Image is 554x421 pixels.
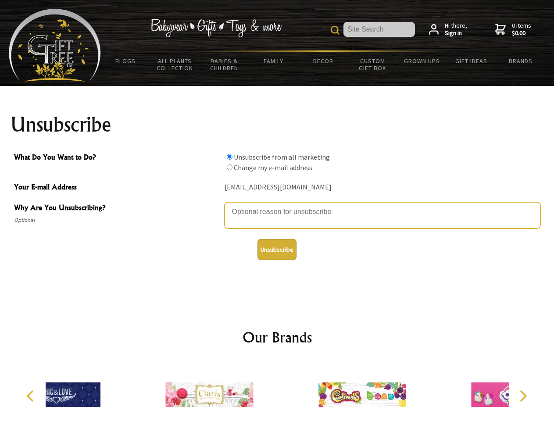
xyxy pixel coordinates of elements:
[343,22,415,37] input: Site Search
[445,22,467,37] span: Hi there,
[9,9,101,82] img: Babyware - Gifts - Toys and more...
[200,52,249,77] a: Babies & Children
[227,164,232,170] input: What Do You Want to Do?
[331,26,340,35] img: product search
[14,182,220,194] span: Your E-mail Address
[447,52,496,70] a: Gift Ideas
[227,154,232,160] input: What Do You Want to Do?
[445,29,467,37] strong: Sign in
[14,202,220,215] span: Why Are You Unsubscribing?
[150,52,200,77] a: All Plants Collection
[11,114,544,135] h1: Unsubscribe
[249,52,299,70] a: Family
[257,239,297,260] button: Unsubscribe
[225,202,540,228] textarea: Why Are You Unsubscribing?
[225,181,540,194] div: [EMAIL_ADDRESS][DOMAIN_NAME]
[397,52,447,70] a: Grown Ups
[429,22,467,37] a: Hi there,Sign in
[298,52,348,70] a: Decor
[234,163,312,172] label: Change my e-mail address
[496,52,546,70] a: Brands
[512,29,531,37] strong: $0.00
[348,52,397,77] a: Custom Gift Box
[18,327,537,348] h2: Our Brands
[513,386,533,406] button: Next
[101,52,150,70] a: BLOGS
[495,22,531,37] a: 0 items$0.00
[150,19,282,37] img: Babywear - Gifts - Toys & more
[234,153,330,161] label: Unsubscribe from all marketing
[14,215,220,225] span: Optional
[512,21,531,37] span: 0 items
[22,386,41,406] button: Previous
[14,152,220,164] span: What Do You Want to Do?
